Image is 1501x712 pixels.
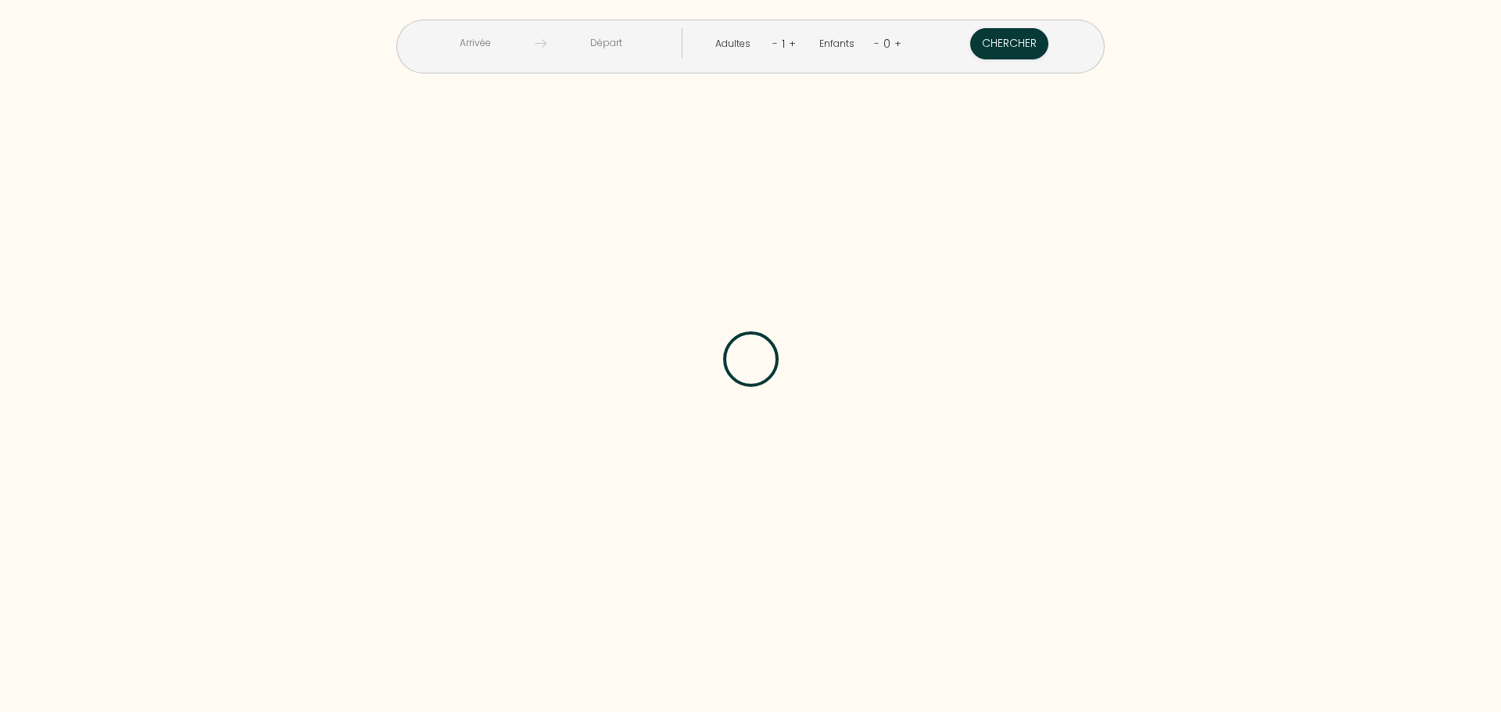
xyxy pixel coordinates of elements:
[415,28,535,59] input: Arrivée
[874,36,879,51] a: -
[894,36,901,51] a: +
[879,31,894,56] div: 0
[715,37,756,52] div: Adultes
[970,28,1048,59] button: Chercher
[772,36,778,51] a: -
[778,31,789,56] div: 1
[535,38,546,49] img: guests
[789,36,796,51] a: +
[819,37,860,52] div: Enfants
[546,28,666,59] input: Départ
